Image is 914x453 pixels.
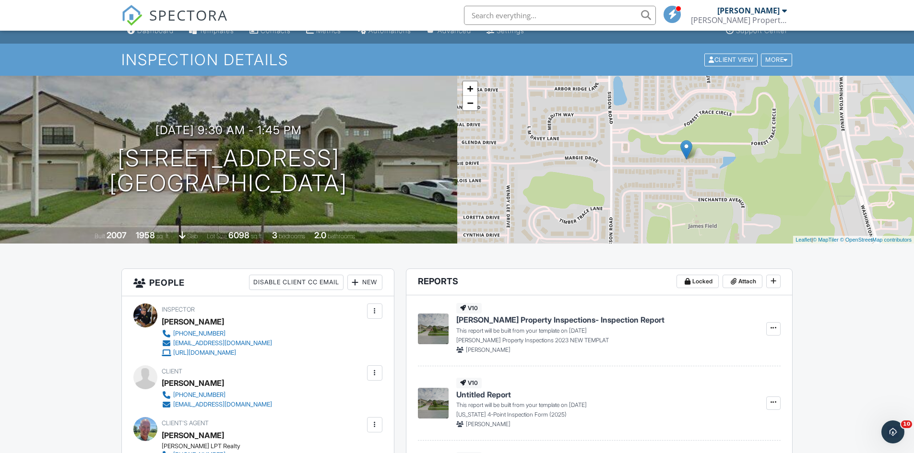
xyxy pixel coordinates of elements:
[95,232,105,240] span: Built
[156,232,170,240] span: sq. ft.
[328,232,355,240] span: bathrooms
[353,22,415,40] a: Automations (Basic)
[228,230,249,240] div: 6098
[162,442,280,450] div: [PERSON_NAME] LPT Realty
[793,236,914,244] div: |
[717,6,780,15] div: [PERSON_NAME]
[251,232,263,240] span: sq.ft.
[162,400,272,409] a: [EMAIL_ADDRESS][DOMAIN_NAME]
[279,232,305,240] span: bedrooms
[704,53,758,66] div: Client View
[121,13,228,33] a: SPECTORA
[121,5,142,26] img: The Best Home Inspection Software - Spectora
[423,22,475,40] a: Advanced
[109,146,347,197] h1: [STREET_ADDRESS] [GEOGRAPHIC_DATA]
[173,401,272,408] div: [EMAIL_ADDRESS][DOMAIN_NAME]
[149,5,228,25] span: SPECTORA
[795,237,811,243] a: Leaflet
[173,330,226,337] div: [PHONE_NUMBER]
[901,420,912,428] span: 10
[813,237,839,243] a: © MapTiler
[463,81,477,96] a: Zoom in
[162,419,209,427] span: Client's Agent
[464,6,656,25] input: Search everything...
[840,237,912,243] a: © OpenStreetMap contributors
[722,22,791,40] a: Support Center
[162,428,224,442] a: [PERSON_NAME]
[162,368,182,375] span: Client
[483,22,528,40] a: Settings
[162,348,272,358] a: [URL][DOMAIN_NAME]
[691,15,787,25] div: Bowman Property Inspections
[162,390,272,400] a: [PHONE_NUMBER]
[136,230,155,240] div: 1958
[173,349,236,357] div: [URL][DOMAIN_NAME]
[246,22,295,40] a: Contacts
[162,314,224,329] div: [PERSON_NAME]
[314,230,326,240] div: 2.0
[107,230,127,240] div: 2007
[761,53,792,66] div: More
[173,391,226,399] div: [PHONE_NUMBER]
[155,124,302,137] h3: [DATE] 9:30 am - 1:45 pm
[187,232,198,240] span: slab
[207,232,227,240] span: Lot Size
[162,329,272,338] a: [PHONE_NUMBER]
[302,22,345,40] a: Metrics
[703,56,760,63] a: Client View
[162,376,224,390] div: [PERSON_NAME]
[162,306,195,313] span: Inspector
[173,339,272,347] div: [EMAIL_ADDRESS][DOMAIN_NAME]
[121,51,793,68] h1: Inspection Details
[162,338,272,348] a: [EMAIL_ADDRESS][DOMAIN_NAME]
[463,96,477,110] a: Zoom out
[249,275,344,290] div: Disable Client CC Email
[272,230,277,240] div: 3
[881,420,904,443] iframe: Intercom live chat
[122,269,394,296] h3: People
[347,275,382,290] div: New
